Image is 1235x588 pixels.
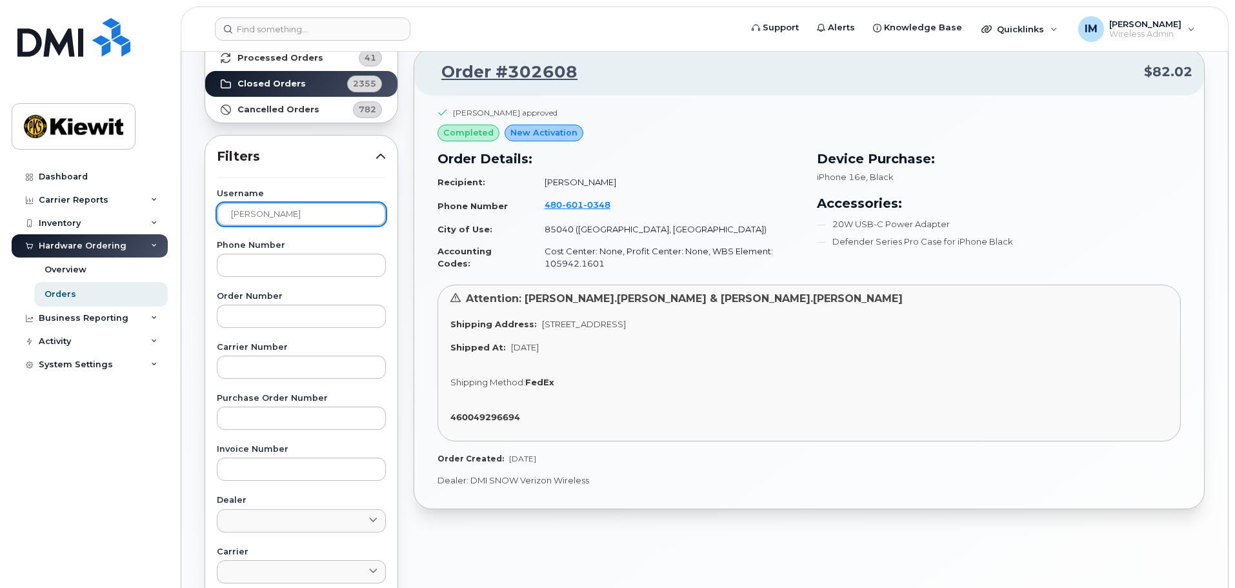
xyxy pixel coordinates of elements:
[217,241,386,250] label: Phone Number
[511,342,539,352] span: [DATE]
[217,445,386,454] label: Invoice Number
[217,147,376,166] span: Filters
[437,454,504,463] strong: Order Created:
[217,343,386,352] label: Carrier Number
[359,103,376,116] span: 782
[828,21,855,34] span: Alerts
[583,199,610,210] span: 0348
[365,52,376,64] span: 41
[237,53,323,63] strong: Processed Orders
[217,190,386,198] label: Username
[217,496,386,505] label: Dealer
[817,149,1181,168] h3: Device Purchase:
[509,454,536,463] span: [DATE]
[997,24,1044,34] span: Quicklinks
[864,15,971,41] a: Knowledge Base
[450,319,537,329] strong: Shipping Address:
[866,172,894,182] span: , Black
[437,224,492,234] strong: City of Use:
[972,16,1067,42] div: Quicklinks
[437,201,508,211] strong: Phone Number
[450,412,525,422] a: 460049296694
[466,292,903,305] span: Attention: [PERSON_NAME].[PERSON_NAME] & [PERSON_NAME].[PERSON_NAME]
[450,377,525,387] span: Shipping Method:
[217,548,386,556] label: Carrier
[205,71,397,97] a: Closed Orders2355
[437,149,801,168] h3: Order Details:
[533,171,801,194] td: [PERSON_NAME]
[215,17,410,41] input: Find something...
[1109,29,1181,39] span: Wireless Admin
[1069,16,1204,42] div: Ivette Michel
[525,377,554,387] strong: FedEx
[533,240,801,274] td: Cost Center: None, Profit Center: None, WBS Element: 105942.1601
[510,127,577,139] span: New Activation
[1109,19,1181,29] span: [PERSON_NAME]
[450,342,506,352] strong: Shipped At:
[217,394,386,403] label: Purchase Order Number
[545,199,610,210] span: 480
[533,218,801,241] td: 85040 ([GEOGRAPHIC_DATA], [GEOGRAPHIC_DATA])
[353,77,376,90] span: 2355
[817,172,866,182] span: iPhone 16e
[437,474,1181,487] p: Dealer: DMI SNOW Verizon Wireless
[817,236,1181,248] li: Defender Series Pro Case for iPhone Black
[763,21,799,34] span: Support
[743,15,808,41] a: Support
[545,199,626,210] a: 4806010348
[817,194,1181,213] h3: Accessories:
[1144,63,1192,81] span: $82.02
[205,97,397,123] a: Cancelled Orders782
[542,319,626,329] span: [STREET_ADDRESS]
[426,61,577,84] a: Order #302608
[1179,532,1225,578] iframe: Messenger Launcher
[808,15,864,41] a: Alerts
[450,412,520,422] strong: 460049296694
[817,218,1181,230] li: 20W USB-C Power Adapter
[884,21,962,34] span: Knowledge Base
[237,105,319,115] strong: Cancelled Orders
[237,79,306,89] strong: Closed Orders
[453,107,557,118] div: [PERSON_NAME] approved
[217,292,386,301] label: Order Number
[205,45,397,71] a: Processed Orders41
[437,246,492,269] strong: Accounting Codes:
[443,127,494,139] span: completed
[437,177,485,187] strong: Recipient:
[562,199,583,210] span: 601
[1085,21,1098,37] span: IM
